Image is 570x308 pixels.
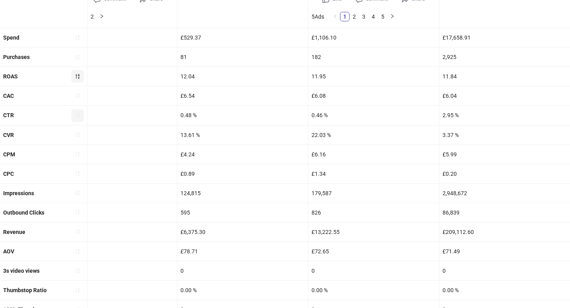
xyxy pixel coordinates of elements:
div: 16,591 [46,261,177,280]
b: CTR [3,112,14,118]
span: sort-ascending [75,229,80,234]
b: Outbound Clicks [3,209,44,216]
b: Purchases [3,54,30,60]
a: 1 [340,12,349,21]
div: 0.46 % [308,106,439,125]
div: £13,222.55 [308,222,439,241]
b: Thumbstop Ratio [3,287,47,293]
span: right [390,14,395,19]
div: 0.48 % [177,106,308,125]
b: CAC [3,93,14,99]
div: 179,587 [308,184,439,203]
div: 81 [177,48,308,67]
b: CPC [3,171,14,177]
div: 11.95 [308,67,439,86]
span: sort-ascending [75,287,80,293]
span: sort-ascending [75,171,80,176]
span: sort-ascending [75,112,80,118]
div: 124,815 [177,184,308,203]
div: £529.37 [177,28,308,47]
b: Spend [3,34,19,41]
div: 0.00 % [177,281,308,300]
div: 13.61 % [177,125,308,144]
div: 2,925 [439,48,570,67]
span: sort-ascending [75,209,80,215]
div: 595 [177,203,308,222]
div: £209,112.60 [439,222,570,241]
button: left [331,12,340,21]
a: 4 [369,12,378,21]
div: £4.24 [177,145,308,164]
b: AOV [3,248,14,255]
div: 0 [308,261,439,280]
div: £6.16 [308,145,439,164]
li: Next Page [388,12,397,21]
div: £8.68 [46,145,177,164]
a: 5 [378,12,387,21]
div: 22.03 % [308,125,439,144]
span: sort-ascending [75,249,80,254]
div: 0 [439,261,570,280]
div: £6.08 [308,86,439,105]
span: left [333,14,338,19]
div: £6,375.30 [177,222,308,241]
span: sort-ascending [75,35,80,40]
div: 0 [177,261,308,280]
li: 2 [350,12,359,21]
button: right [388,12,397,21]
div: 12.29 [46,67,177,86]
span: sort-ascending [75,54,80,60]
div: 1.10 % [46,106,177,125]
div: £71.49 [439,242,570,261]
a: 2 [88,12,97,21]
div: 12.04 [177,67,308,86]
button: right [97,12,106,21]
b: CVR [3,132,14,138]
div: 2.95 % [439,106,570,125]
div: 86,839 [439,203,570,222]
div: 19.74 % [46,281,177,300]
div: £6.51 [46,86,177,105]
span: sort-ascending [75,132,80,137]
div: £5.99 [439,145,570,164]
a: 2 [350,12,359,21]
div: 12.08 % [46,125,177,144]
div: £6.54 [177,86,308,105]
div: £8,961.15 [46,222,177,241]
div: £78.71 [177,242,308,261]
li: 4 [369,12,378,21]
span: sort-ascending [75,93,80,99]
div: £1,106.10 [308,28,439,47]
div: £17,658.91 [439,28,570,47]
div: £0.89 [177,164,308,183]
b: CPM [3,151,15,158]
span: sort-ascending [75,151,80,157]
li: 2 [87,12,97,21]
div: 3.37 % [439,125,570,144]
div: 826 [308,203,439,222]
b: 3s video views [3,268,40,274]
div: £6.04 [439,86,570,105]
div: 927 [46,203,177,222]
b: Revenue [3,229,25,235]
span: sort-ascending [75,268,80,274]
div: £729.42 [46,28,177,47]
span: right [99,14,104,19]
div: 84,061 [46,184,177,203]
b: ROAS [3,73,18,80]
span: sort-ascending [75,190,80,196]
div: £72.65 [308,242,439,261]
div: £0.20 [439,164,570,183]
div: £80.01 [46,242,177,261]
div: £0.79 [46,164,177,183]
div: 2,948,672 [439,184,570,203]
a: 3 [359,12,368,21]
span: sort-descending [75,74,80,79]
span: 5 Ads [312,13,324,20]
div: 0.00 % [439,281,570,300]
div: 112 [46,48,177,67]
li: Previous Page [331,12,340,21]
